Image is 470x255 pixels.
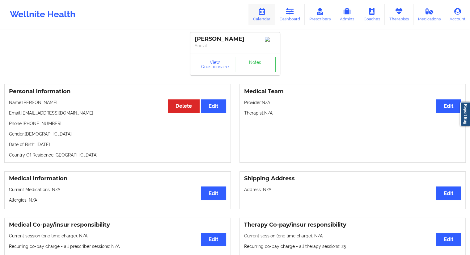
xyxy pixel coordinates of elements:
[9,99,226,106] p: Name: [PERSON_NAME]
[9,110,226,116] p: Email: [EMAIL_ADDRESS][DOMAIN_NAME]
[305,4,335,25] a: Prescribers
[359,4,385,25] a: Coaches
[244,233,461,239] p: Current session (one time charge): N/A
[244,110,461,116] p: Therapist: N/A
[195,36,276,43] div: [PERSON_NAME]
[9,141,226,148] p: Date of Birth: [DATE]
[436,186,461,200] button: Edit
[9,88,226,95] h3: Personal Information
[413,4,445,25] a: Medications
[436,99,461,113] button: Edit
[335,4,359,25] a: Admins
[244,175,461,182] h3: Shipping Address
[244,88,461,95] h3: Medical Team
[248,4,275,25] a: Calendar
[9,221,226,228] h3: Medical Co-pay/insur responsibility
[244,243,461,249] p: Recurring co-pay charge - all therapy sessions : 25
[436,233,461,246] button: Edit
[265,37,276,42] img: Image%2Fplaceholer-image.png
[9,186,226,193] p: Current Medications: N/A
[168,99,200,113] button: Delete
[9,175,226,182] h3: Medical Information
[201,233,226,246] button: Edit
[201,186,226,200] button: Edit
[9,131,226,137] p: Gender: [DEMOGRAPHIC_DATA]
[235,57,276,72] a: Notes
[244,221,461,228] h3: Therapy Co-pay/insur responsibility
[244,186,461,193] p: Address: N/A
[201,99,226,113] button: Edit
[9,152,226,158] p: Country Of Residence: [GEOGRAPHIC_DATA]
[275,4,305,25] a: Dashboard
[9,120,226,127] p: Phone: [PHONE_NUMBER]
[460,102,470,126] a: Report Bug
[195,57,235,72] button: View Questionnaire
[9,243,226,249] p: Recurring co-pay charge - all prescriber sessions : N/A
[195,43,276,49] p: Social
[385,4,413,25] a: Therapists
[445,4,470,25] a: Account
[9,197,226,203] p: Allergies: N/A
[244,99,461,106] p: Provider: N/A
[9,233,226,239] p: Current session (one time charge): N/A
